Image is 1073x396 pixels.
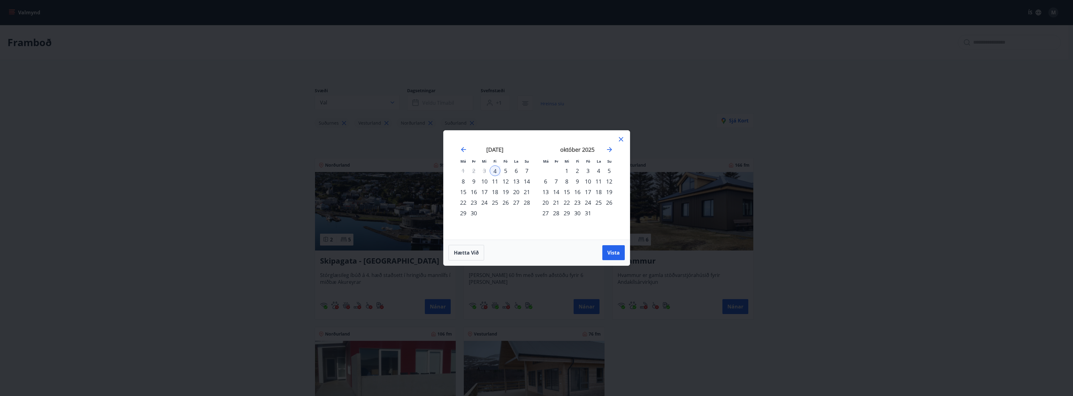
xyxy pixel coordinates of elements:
div: 29 [458,208,469,218]
td: Choose mánudagur, 15. september 2025 as your check-out date. It’s available. [458,187,469,197]
td: Choose miðvikudagur, 15. október 2025 as your check-out date. It’s available. [561,187,572,197]
div: 27 [511,197,522,208]
div: 13 [540,187,551,197]
div: 28 [551,208,561,218]
div: 12 [500,176,511,187]
div: 17 [479,187,490,197]
div: 25 [490,197,500,208]
div: 16 [469,187,479,197]
td: Choose sunnudagur, 5. október 2025 as your check-out date. It’s available. [604,165,614,176]
td: Choose föstudagur, 17. október 2025 as your check-out date. It’s available. [583,187,593,197]
div: 30 [469,208,479,218]
div: 16 [572,187,583,197]
td: Selected as start date. fimmtudagur, 4. september 2025 [490,165,500,176]
small: Fi [493,159,497,164]
strong: [DATE] [486,146,503,153]
td: Choose fimmtudagur, 9. október 2025 as your check-out date. It’s available. [572,176,583,187]
td: Choose fimmtudagur, 11. september 2025 as your check-out date. It’s available. [490,176,500,187]
td: Choose þriðjudagur, 9. september 2025 as your check-out date. It’s available. [469,176,479,187]
div: 4 [593,165,604,176]
td: Choose fimmtudagur, 18. september 2025 as your check-out date. It’s available. [490,187,500,197]
td: Choose miðvikudagur, 17. september 2025 as your check-out date. It’s available. [479,187,490,197]
td: Choose þriðjudagur, 14. október 2025 as your check-out date. It’s available. [551,187,561,197]
div: 22 [458,197,469,208]
div: 20 [511,187,522,197]
td: Choose miðvikudagur, 29. október 2025 as your check-out date. It’s available. [561,208,572,218]
td: Choose laugardagur, 6. september 2025 as your check-out date. It’s available. [511,165,522,176]
div: 1 [561,165,572,176]
small: Su [525,159,529,164]
td: Choose þriðjudagur, 28. október 2025 as your check-out date. It’s available. [551,208,561,218]
div: 23 [572,197,583,208]
span: Vista [607,249,620,256]
td: Choose sunnudagur, 14. september 2025 as your check-out date. It’s available. [522,176,532,187]
button: Hætta við [449,245,484,260]
td: Choose mánudagur, 8. september 2025 as your check-out date. It’s available. [458,176,469,187]
div: 31 [583,208,593,218]
td: Choose þriðjudagur, 30. september 2025 as your check-out date. It’s available. [469,208,479,218]
td: Choose miðvikudagur, 24. september 2025 as your check-out date. It’s available. [479,197,490,208]
div: 25 [593,197,604,208]
div: 19 [604,187,614,197]
div: 8 [561,176,572,187]
div: 7 [522,165,532,176]
div: 8 [458,176,469,187]
td: Not available. mánudagur, 1. september 2025 [458,165,469,176]
td: Choose miðvikudagur, 22. október 2025 as your check-out date. It’s available. [561,197,572,208]
td: Choose mánudagur, 20. október 2025 as your check-out date. It’s available. [540,197,551,208]
td: Choose sunnudagur, 12. október 2025 as your check-out date. It’s available. [604,176,614,187]
td: Choose föstudagur, 5. september 2025 as your check-out date. It’s available. [500,165,511,176]
td: Choose miðvikudagur, 10. september 2025 as your check-out date. It’s available. [479,176,490,187]
span: Hætta við [454,249,479,256]
div: 21 [551,197,561,208]
div: 26 [604,197,614,208]
td: Choose laugardagur, 20. september 2025 as your check-out date. It’s available. [511,187,522,197]
div: 26 [500,197,511,208]
div: 4 [490,165,500,176]
div: 11 [490,176,500,187]
td: Choose föstudagur, 19. september 2025 as your check-out date. It’s available. [500,187,511,197]
div: 10 [479,176,490,187]
td: Choose mánudagur, 27. október 2025 as your check-out date. It’s available. [540,208,551,218]
small: Þr [472,159,476,164]
div: 7 [551,176,561,187]
td: Choose þriðjudagur, 7. október 2025 as your check-out date. It’s available. [551,176,561,187]
div: 22 [561,197,572,208]
td: Choose föstudagur, 3. október 2025 as your check-out date. It’s available. [583,165,593,176]
div: 14 [522,176,532,187]
div: 15 [458,187,469,197]
div: 15 [561,187,572,197]
div: 6 [511,165,522,176]
td: Not available. miðvikudagur, 3. september 2025 [479,165,490,176]
div: 20 [540,197,551,208]
div: 13 [511,176,522,187]
div: 24 [583,197,593,208]
td: Choose fimmtudagur, 16. október 2025 as your check-out date. It’s available. [572,187,583,197]
div: 23 [469,197,479,208]
div: 3 [583,165,593,176]
div: 14 [551,187,561,197]
td: Choose sunnudagur, 28. september 2025 as your check-out date. It’s available. [522,197,532,208]
td: Choose sunnudagur, 19. október 2025 as your check-out date. It’s available. [604,187,614,197]
strong: október 2025 [560,146,595,153]
td: Choose miðvikudagur, 1. október 2025 as your check-out date. It’s available. [561,165,572,176]
td: Choose þriðjudagur, 16. september 2025 as your check-out date. It’s available. [469,187,479,197]
div: 19 [500,187,511,197]
div: 21 [522,187,532,197]
button: Vista [602,245,625,260]
td: Choose sunnudagur, 26. október 2025 as your check-out date. It’s available. [604,197,614,208]
div: 2 [572,165,583,176]
div: 10 [583,176,593,187]
small: Fi [576,159,579,164]
div: 24 [479,197,490,208]
td: Choose laugardagur, 25. október 2025 as your check-out date. It’s available. [593,197,604,208]
small: Fö [586,159,590,164]
small: Má [460,159,466,164]
div: Calendar [451,138,622,232]
td: Choose mánudagur, 6. október 2025 as your check-out date. It’s available. [540,176,551,187]
td: Choose sunnudagur, 21. september 2025 as your check-out date. It’s available. [522,187,532,197]
td: Choose laugardagur, 11. október 2025 as your check-out date. It’s available. [593,176,604,187]
div: 29 [561,208,572,218]
small: La [514,159,518,164]
div: 5 [500,165,511,176]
